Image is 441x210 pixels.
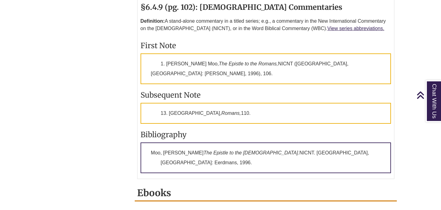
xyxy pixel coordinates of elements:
[221,111,241,116] em: Romans,
[141,2,342,12] strong: §6.4.9 (pg. 102): [DEMOGRAPHIC_DATA] Commentaries
[203,150,299,155] em: The Epistle to the [DEMOGRAPHIC_DATA].
[416,91,439,99] a: Back to Top
[141,90,391,100] h3: Subsequent Note
[141,142,391,173] p: Moo, [PERSON_NAME] NICNT. [GEOGRAPHIC_DATA], [GEOGRAPHIC_DATA]: Eerdmans, 1996.
[141,18,165,24] strong: Definition:
[219,61,278,66] em: The Epistle to the Romans,
[327,26,385,31] a: View series abbreviations.
[141,130,391,139] h3: Bibliography
[141,53,391,84] p: 1. [PERSON_NAME] Moo, NICNT ([GEOGRAPHIC_DATA], [GEOGRAPHIC_DATA]: [PERSON_NAME], 1996), 106.
[141,103,391,124] p: 13. [GEOGRAPHIC_DATA], 110.
[141,41,391,50] h3: First Note
[135,185,397,201] h2: Ebooks
[141,15,391,35] p: A stand-alone commentary in a titled series; e.g., a commentary in the New International Commenta...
